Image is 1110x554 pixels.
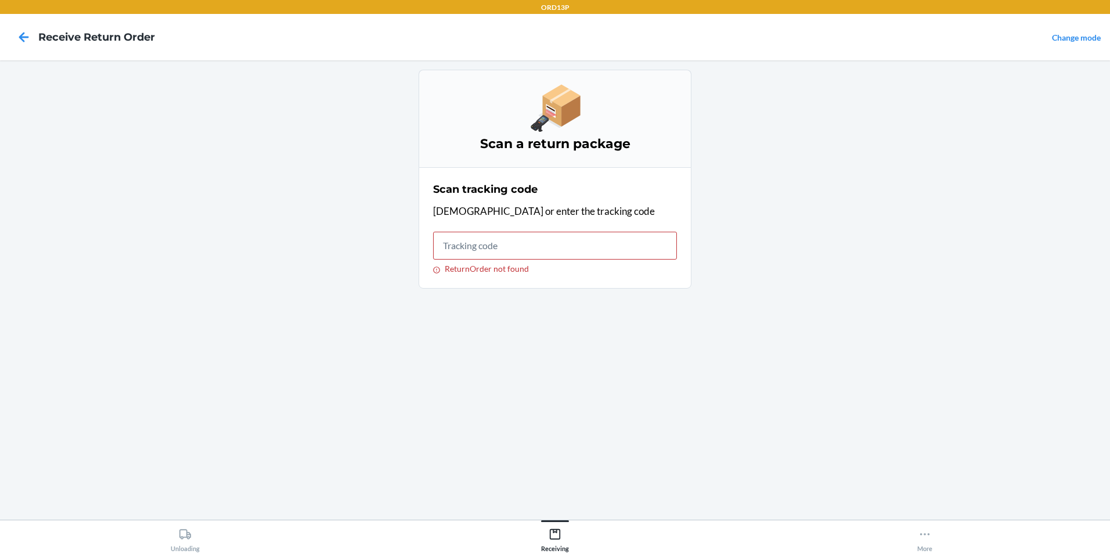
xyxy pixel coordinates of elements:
[433,204,677,219] p: [DEMOGRAPHIC_DATA] or enter the tracking code
[541,523,569,552] div: Receiving
[740,520,1110,552] button: More
[433,264,677,274] div: ReturnOrder not found
[38,30,155,45] h4: Receive Return Order
[433,135,677,153] h3: Scan a return package
[1052,33,1101,42] a: Change mode
[917,523,932,552] div: More
[370,520,740,552] button: Receiving
[171,523,200,552] div: Unloading
[433,182,538,197] h2: Scan tracking code
[433,232,677,260] input: ReturnOrder not found
[541,2,570,13] p: ORD13P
